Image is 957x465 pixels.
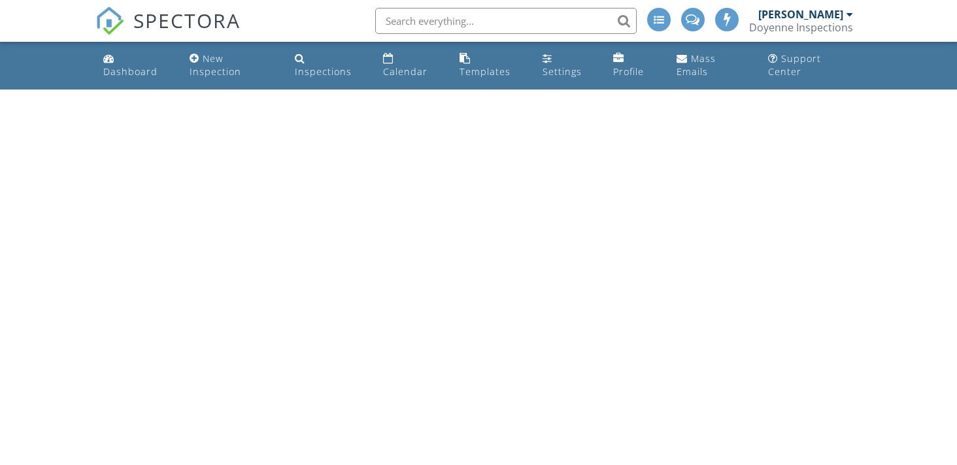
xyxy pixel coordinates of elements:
[677,52,716,78] div: Mass Emails
[295,65,352,78] div: Inspections
[758,8,843,21] div: [PERSON_NAME]
[383,65,428,78] div: Calendar
[290,47,367,84] a: Inspections
[98,47,174,84] a: Dashboard
[184,47,279,84] a: New Inspection
[763,47,859,84] a: Support Center
[543,65,582,78] div: Settings
[95,18,241,45] a: SPECTORA
[95,7,124,35] img: The Best Home Inspection Software - Spectora
[671,47,752,84] a: Mass Emails
[133,7,241,34] span: SPECTORA
[190,52,241,78] div: New Inspection
[608,47,661,84] a: Company Profile
[537,47,597,84] a: Settings
[768,52,821,78] div: Support Center
[613,65,644,78] div: Profile
[454,47,527,84] a: Templates
[103,65,158,78] div: Dashboard
[460,65,511,78] div: Templates
[749,21,853,34] div: Doyenne Inspections
[375,8,637,34] input: Search everything...
[378,47,444,84] a: Calendar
